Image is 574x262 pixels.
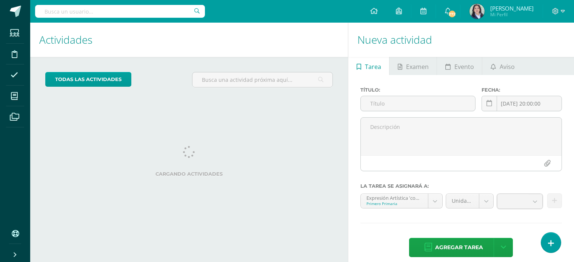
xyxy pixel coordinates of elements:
label: Fecha: [482,87,562,93]
span: 272 [448,10,456,18]
h1: Actividades [39,23,339,57]
a: todas las Actividades [45,72,131,87]
a: Aviso [482,57,523,75]
span: Unidad 1 [452,194,474,208]
div: Expresión Artística 'compound--Expresión Artística' [366,194,422,201]
input: Busca una actividad próxima aquí... [192,72,332,87]
div: Primero Primaria [366,201,422,206]
span: Aviso [500,58,515,76]
span: Tarea [365,58,381,76]
a: Unidad 1 [446,194,494,208]
a: Tarea [348,57,389,75]
label: Cargando actividades [45,171,333,177]
label: La tarea se asignará a: [360,183,562,189]
span: [PERSON_NAME] [490,5,534,12]
span: Evento [454,58,474,76]
label: Título: [360,87,476,93]
input: Título [361,96,475,111]
input: Busca un usuario... [35,5,205,18]
img: 76910bec831e7b1d48aa6c002559430a.png [469,4,485,19]
a: Evento [437,57,482,75]
span: Agregar tarea [435,238,483,257]
a: Examen [389,57,437,75]
a: Expresión Artística 'compound--Expresión Artística'Primero Primaria [361,194,442,208]
input: Fecha de entrega [482,96,562,111]
span: Mi Perfil [490,11,534,18]
span: Examen [406,58,429,76]
h1: Nueva actividad [357,23,565,57]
